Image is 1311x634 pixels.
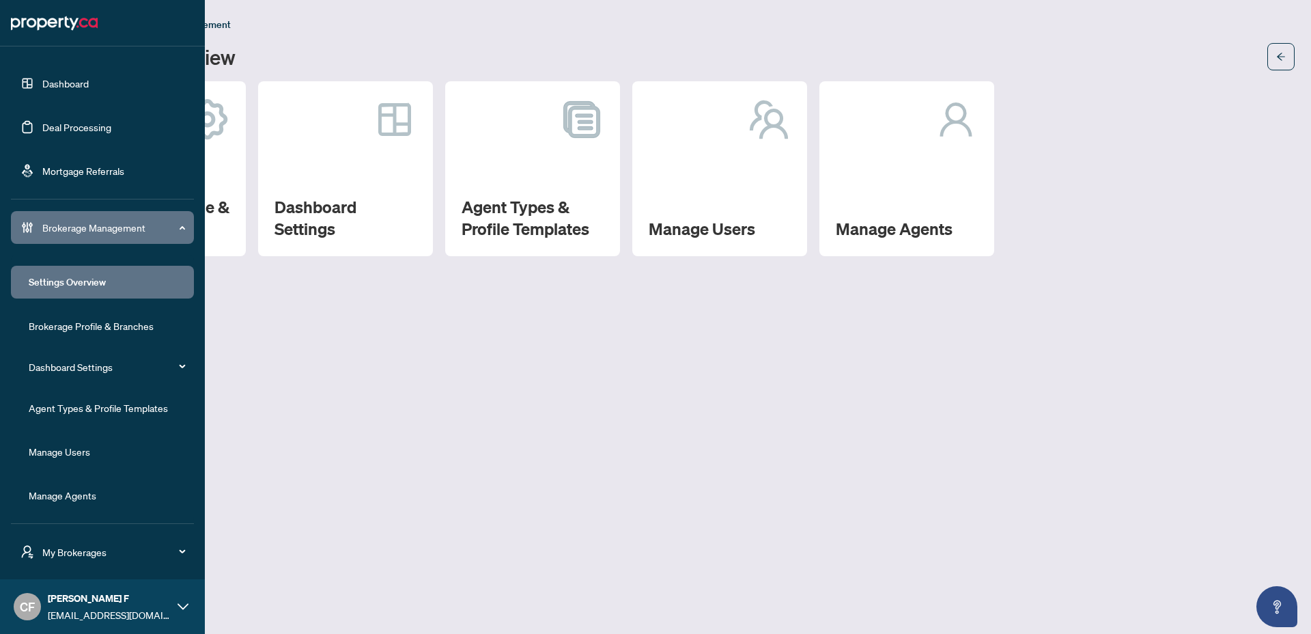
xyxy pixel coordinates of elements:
button: Open asap [1256,586,1297,627]
a: Mortgage Referrals [42,165,124,177]
img: logo [11,12,98,34]
a: Manage Users [29,445,90,458]
h2: Manage Users [649,218,791,240]
span: My Brokerages [42,545,184,560]
a: Settings Overview [29,276,106,288]
span: [PERSON_NAME] F [48,591,171,606]
span: arrow-left [1276,52,1286,61]
a: Dashboard Settings [29,361,113,373]
h2: Dashboard Settings [274,196,417,240]
a: Brokerage Profile & Branches [29,320,154,332]
a: Agent Types & Profile Templates [29,402,168,414]
span: Brokerage Management [42,220,184,235]
span: user-switch [20,545,34,559]
h2: Manage Agents [836,218,978,240]
a: Deal Processing [42,121,111,133]
a: Dashboard [42,77,89,89]
span: [EMAIL_ADDRESS][DOMAIN_NAME] [48,607,171,622]
a: Manage Agents [29,489,96,501]
span: CF [20,597,35,616]
h2: Agent Types & Profile Templates [462,196,604,240]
